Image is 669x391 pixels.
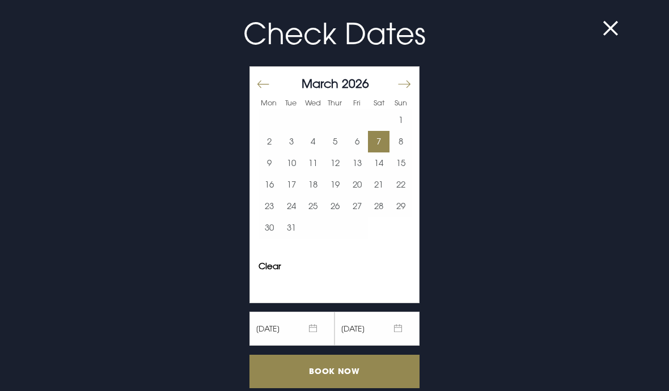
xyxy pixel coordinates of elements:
td: Choose Tuesday, March 17, 2026 as your end date. [281,174,303,195]
td: Choose Wednesday, March 25, 2026 as your end date. [302,195,324,217]
button: 16 [259,174,281,195]
td: Choose Tuesday, March 31, 2026 as your end date. [281,217,303,239]
td: Selected. Saturday, March 7, 2026 [368,131,390,152]
button: 13 [346,152,368,174]
button: 7 [368,131,390,152]
span: [DATE] [334,312,420,346]
button: 21 [368,174,390,195]
button: 28 [368,195,390,217]
td: Choose Tuesday, March 10, 2026 as your end date. [281,152,303,174]
button: 17 [281,174,303,195]
button: 24 [281,195,303,217]
td: Choose Wednesday, March 11, 2026 as your end date. [302,152,324,174]
td: Choose Thursday, March 19, 2026 as your end date. [324,174,346,195]
button: 26 [324,195,346,217]
button: 25 [302,195,324,217]
span: 2026 [342,76,369,91]
span: March [302,76,338,91]
td: Choose Sunday, March 22, 2026 as your end date. [389,174,412,195]
button: 3 [281,131,303,152]
button: 31 [281,217,303,239]
td: Choose Friday, March 13, 2026 as your end date. [346,152,368,174]
button: 29 [389,195,412,217]
input: Book Now [249,355,420,388]
button: 2 [259,131,281,152]
td: Choose Sunday, March 8, 2026 as your end date. [389,131,412,152]
button: 11 [302,152,324,174]
td: Choose Saturday, March 14, 2026 as your end date. [368,152,390,174]
td: Choose Friday, March 20, 2026 as your end date. [346,174,368,195]
button: 18 [302,174,324,195]
td: Choose Saturday, March 21, 2026 as your end date. [368,174,390,195]
td: Choose Monday, March 9, 2026 as your end date. [259,152,281,174]
td: Choose Friday, March 27, 2026 as your end date. [346,195,368,217]
button: 19 [324,174,346,195]
button: Move backward to switch to the previous month. [257,73,270,96]
td: Choose Wednesday, March 4, 2026 as your end date. [302,131,324,152]
td: Choose Wednesday, March 18, 2026 as your end date. [302,174,324,195]
span: [DATE] [249,312,334,346]
td: Choose Sunday, March 29, 2026 as your end date. [389,195,412,217]
button: 27 [346,195,368,217]
button: 10 [281,152,303,174]
button: Clear [259,262,281,270]
td: Choose Thursday, March 5, 2026 as your end date. [324,131,346,152]
button: 8 [389,131,412,152]
td: Choose Monday, March 30, 2026 as your end date. [259,217,281,239]
td: Choose Monday, March 16, 2026 as your end date. [259,174,281,195]
button: Move forward to switch to the next month. [397,73,410,96]
button: 12 [324,152,346,174]
button: 9 [259,152,281,174]
button: 15 [389,152,412,174]
td: Choose Sunday, March 15, 2026 as your end date. [389,152,412,174]
td: Choose Monday, March 23, 2026 as your end date. [259,195,281,217]
button: 14 [368,152,390,174]
button: 1 [389,109,412,131]
td: Choose Thursday, March 12, 2026 as your end date. [324,152,346,174]
td: Choose Monday, March 2, 2026 as your end date. [259,131,281,152]
td: Choose Tuesday, March 24, 2026 as your end date. [281,195,303,217]
td: Choose Tuesday, March 3, 2026 as your end date. [281,131,303,152]
button: 23 [259,195,281,217]
button: 22 [389,174,412,195]
td: Choose Friday, March 6, 2026 as your end date. [346,131,368,152]
p: Check Dates [65,12,604,56]
td: Choose Sunday, March 1, 2026 as your end date. [389,109,412,131]
button: 30 [259,217,281,239]
td: Choose Thursday, March 26, 2026 as your end date. [324,195,346,217]
button: 5 [324,131,346,152]
button: 20 [346,174,368,195]
button: 6 [346,131,368,152]
td: Choose Saturday, March 28, 2026 as your end date. [368,195,390,217]
button: 4 [302,131,324,152]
